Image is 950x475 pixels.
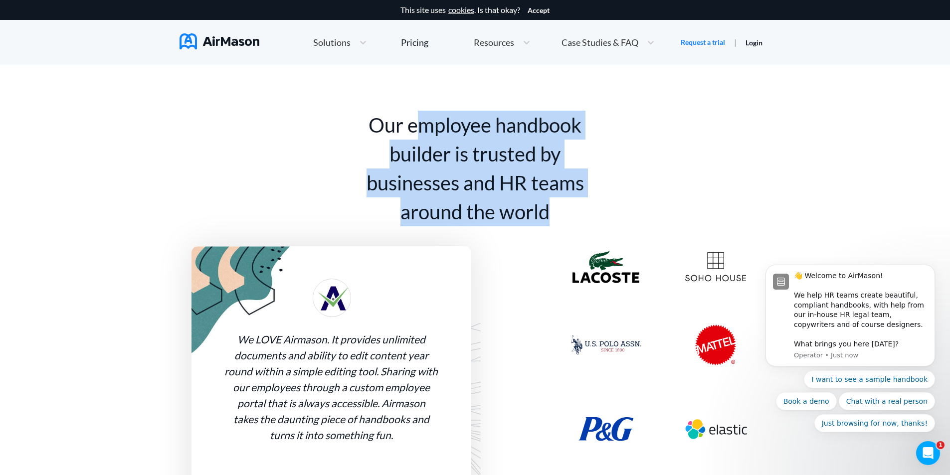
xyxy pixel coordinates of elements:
div: Our employee handbook builder is trusted by businesses and HR teams around the world [351,111,600,226]
img: bg_card-8499c0fa3b0c6d0d5be01e548dfafdf6.jpg [191,246,295,356]
iframe: Intercom live chat [916,441,940,465]
span: Solutions [313,38,351,47]
img: mattel [695,324,736,365]
img: lacoste [572,251,639,283]
iframe: Intercom notifications message [751,252,950,470]
img: elastic [681,407,751,451]
a: cookies [448,5,474,14]
img: procter_and_gamble [578,417,633,441]
a: Pricing [401,33,428,51]
div: Mattel Employee Handbook [661,324,770,365]
img: AirMason Logo [180,33,259,49]
span: | [734,37,737,47]
div: Soho House Employee Handbook [661,252,770,282]
div: U.S. Polo Assn. Employee Handbook [551,335,661,355]
div: Elastic Employee Handbook [661,407,770,451]
div: Pricing [401,38,428,47]
a: Request a trial [681,37,725,47]
div: Procter & Gamble Employee Handbook [551,417,661,441]
span: Resources [474,38,514,47]
img: us_polo_assn [571,335,641,355]
button: Accept cookies [528,6,550,14]
span: Case Studies & FAQ [562,38,638,47]
img: soho_house [685,252,746,282]
a: Login [746,38,762,47]
div: We LOVE Airmason. It provides unlimited documents and ability to edit content year round within a... [224,331,438,443]
span: 1 [937,441,945,449]
img: Z [313,279,351,317]
div: Lacoste Employee Handbook [551,251,661,283]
